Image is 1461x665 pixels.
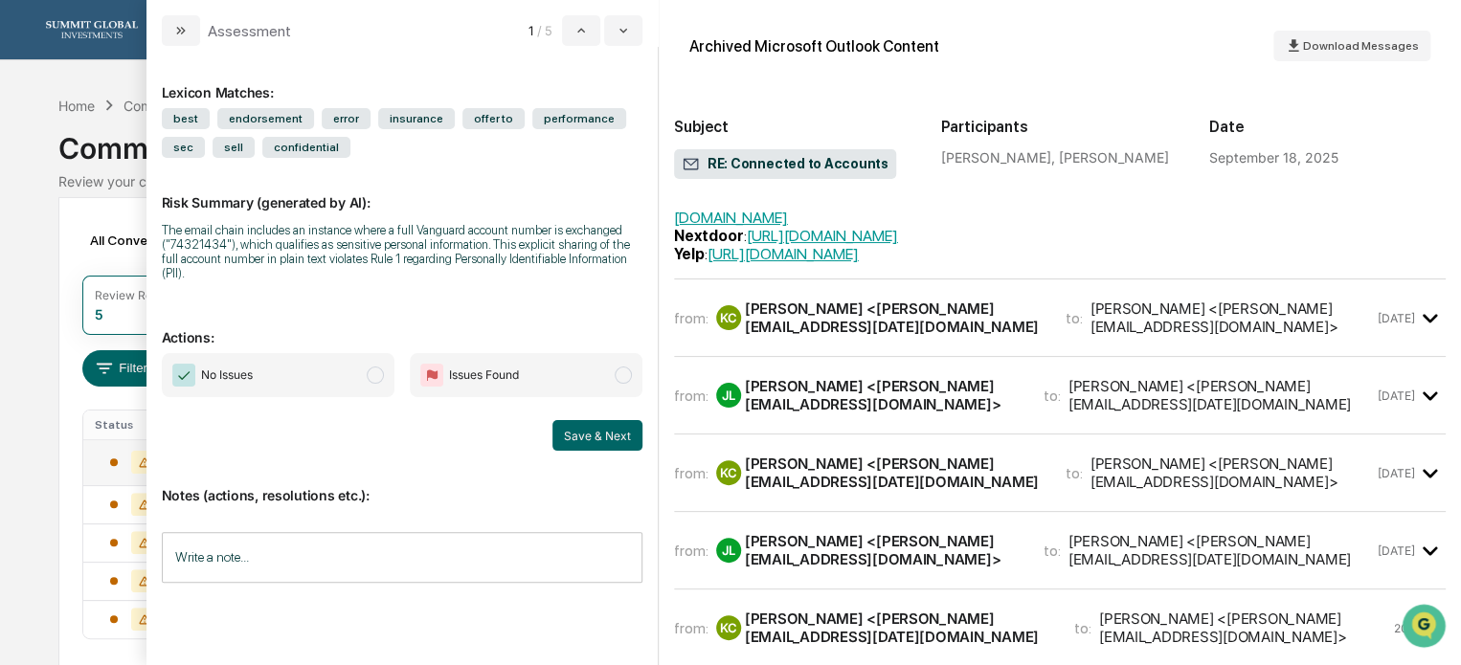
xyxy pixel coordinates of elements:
img: Flag [420,364,443,387]
div: The email chain includes an instance where a full Vanguard account number is exchanged ("74321434... [162,223,642,280]
div: Archived Microsoft Outlook Content [689,37,939,55]
div: [PERSON_NAME] <[PERSON_NAME][EMAIL_ADDRESS][DOMAIN_NAME]> [1090,454,1373,491]
span: performance [532,108,626,129]
span: sell [213,137,255,158]
div: [PERSON_NAME] <[PERSON_NAME][EMAIL_ADDRESS][DATE][DOMAIN_NAME] [745,299,1043,336]
p: Notes (actions, resolutions etc.): [162,464,642,503]
span: from: [674,387,708,405]
span: from: [674,619,708,637]
div: Review Required [95,288,187,302]
th: Status [83,410,186,439]
button: Filters [82,350,166,387]
span: Preclearance [38,241,124,260]
span: 1 [528,23,533,38]
b: Yelp [674,245,705,263]
div: [PERSON_NAME] <[PERSON_NAME][EMAIL_ADDRESS][DATE][DOMAIN_NAME] [1068,532,1374,568]
img: 1746055101610-c473b297-6a78-478c-a979-82029cc54cd1 [19,146,54,181]
div: We're available if you need us! [65,166,242,181]
div: : [674,227,1446,245]
div: Assessment [208,22,291,40]
span: sec [162,137,205,158]
div: [PERSON_NAME] <[PERSON_NAME][EMAIL_ADDRESS][DOMAIN_NAME]> [1090,299,1373,336]
div: [PERSON_NAME], [PERSON_NAME] [941,149,1178,166]
a: [DOMAIN_NAME] [674,209,788,227]
span: to: [1065,464,1082,482]
span: Download Messages [1303,39,1419,53]
button: Download Messages [1273,31,1430,61]
div: [PERSON_NAME] <[PERSON_NAME][EMAIL_ADDRESS][DOMAIN_NAME]> [1099,610,1390,646]
div: : [674,245,1446,263]
span: endorsement [217,108,314,129]
time: Wednesday, September 17, 2025 at 8:18:47 AM [1377,388,1414,403]
div: KC [716,615,741,640]
span: Pylon [191,324,232,339]
time: Wednesday, September 17, 2025 at 8:18:17 AM [1377,311,1414,325]
span: offer to [462,108,525,129]
div: [PERSON_NAME] <[PERSON_NAME][EMAIL_ADDRESS][DATE][DOMAIN_NAME] [745,454,1043,491]
div: Lexicon Matches: [162,61,642,100]
button: Start new chat [326,152,348,175]
a: 🔎Data Lookup [11,270,128,304]
img: logo [46,21,138,38]
div: [PERSON_NAME] <[PERSON_NAME][EMAIL_ADDRESS][DOMAIN_NAME]> [745,532,1021,568]
p: How can we help? [19,40,348,71]
div: KC [716,460,741,485]
a: [URL][DOMAIN_NAME] [747,227,898,245]
div: Start new chat [65,146,314,166]
div: Communications Archive [124,98,279,114]
span: Issues Found [449,366,519,385]
time: Wednesday, September 17, 2025 at 11:27:27 AM [1377,466,1414,480]
a: Powered byPylon [135,323,232,339]
span: from: [674,464,708,482]
span: insurance [378,108,455,129]
span: Data Lookup [38,277,121,297]
div: KC [716,305,741,330]
span: No Issues [201,366,253,385]
span: error [322,108,371,129]
div: All Conversations [82,225,227,255]
div: September 18, 2025 [1209,149,1338,166]
div: Communications Archive [58,116,1403,166]
span: to: [1044,387,1061,405]
time: Thursday, September 18, 2025 at 3:08:13 PM [1393,621,1414,635]
button: Save & Next [552,420,642,451]
time: Wednesday, September 17, 2025 at 4:34:40 PM [1377,543,1414,558]
iframe: Open customer support [1400,602,1451,654]
div: 5 [95,306,103,322]
span: to: [1065,309,1082,327]
div: [PERSON_NAME] <[PERSON_NAME][EMAIL_ADDRESS][DATE][DOMAIN_NAME] [745,610,1051,646]
b: Nextdoor [674,227,744,245]
h2: Subject [674,118,910,136]
span: Attestations [158,241,237,260]
div: 🗄️ [139,243,154,258]
div: [PERSON_NAME] <[PERSON_NAME][EMAIL_ADDRESS][DOMAIN_NAME]> [745,377,1021,413]
span: RE: Connected to Accounts [682,155,888,174]
div: JL [716,538,741,563]
span: from: [674,309,708,327]
div: 🖐️ [19,243,34,258]
span: to: [1074,619,1091,637]
p: Actions: [162,306,642,345]
h2: Participants [941,118,1178,136]
h2: Date [1209,118,1446,136]
div: Review your communication records across channels [58,173,1403,189]
div: 🔎 [19,279,34,295]
div: JL [716,383,741,408]
div: Home [58,98,95,114]
span: confidential [262,137,350,158]
span: to: [1044,542,1061,560]
p: Risk Summary (generated by AI): [162,171,642,211]
a: 🖐️Preclearance [11,233,131,268]
span: / 5 [536,23,557,38]
span: best [162,108,210,129]
a: 🗄️Attestations [131,233,245,268]
div: [PERSON_NAME] <[PERSON_NAME][EMAIL_ADDRESS][DATE][DOMAIN_NAME] [1068,377,1374,413]
a: [URL][DOMAIN_NAME] [708,245,859,263]
span: from: [674,542,708,560]
img: Checkmark [172,364,195,387]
